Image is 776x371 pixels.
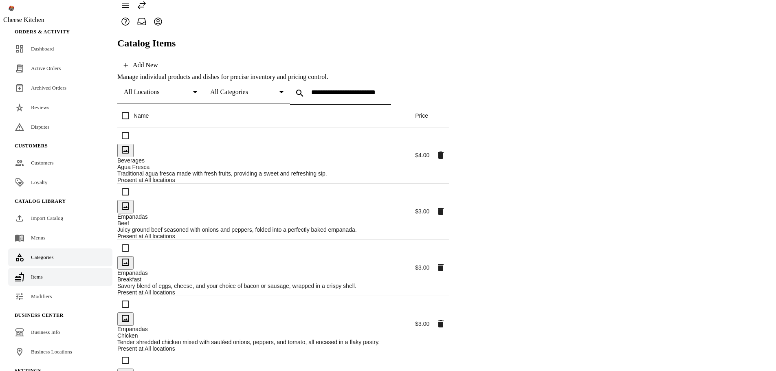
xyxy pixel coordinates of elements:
div: Empanadas [117,213,415,220]
span: $3.00 [415,321,429,327]
div: Name [117,108,415,124]
span: $3.00 [415,264,429,271]
div: Price [415,112,433,119]
a: Customers [8,154,112,172]
div: Beef [117,220,415,226]
a: Archived Orders [8,79,112,97]
a: Categories [8,248,112,266]
a: Loyalty [8,173,112,191]
h2: Catalog Items [117,38,449,49]
span: Menus [31,235,45,241]
a: Modifiers [8,288,112,305]
span: Active Orders [31,65,61,71]
div: Beverages [117,157,415,164]
button: Add New [117,57,165,73]
a: Dashboard [8,40,112,58]
div: Empanadas [117,326,415,332]
span: Business Locations [31,349,72,355]
div: Tender shredded chicken mixed with sautéed onions, peppers, and tomato, all encased in a flaky pa... [117,339,415,345]
a: Import Catalog [8,209,112,227]
span: Customers [31,160,54,166]
span: Categories [31,254,54,260]
div: Present at All locations [117,289,415,296]
span: Reviews [31,104,49,110]
a: Business Info [8,323,112,341]
a: Business Locations [8,343,112,361]
div: Breakfast [117,276,415,283]
div: Name [117,108,149,124]
span: Archived Orders [31,85,66,91]
span: Disputes [31,124,50,130]
div: Empanadas [117,270,415,276]
div: Traditional agua fresca made with fresh fruits, providing a sweet and refreshing sip. [117,170,415,177]
a: Items [8,268,112,286]
div: Juicy ground beef seasoned with onions and peppers, folded into a perfectly baked empanada. [117,226,415,233]
span: All Categories [210,88,248,95]
div: Chicken [117,332,415,339]
span: Import Catalog [31,215,63,221]
a: Active Orders [8,59,112,77]
span: Orders & Activity [15,29,70,35]
div: Savory blend of eggs, cheese, and your choice of bacon or sausage, wrapped in a crispy shell. [117,283,415,289]
span: Dashboard [31,46,54,52]
div: Cheese Kitchen [3,16,117,24]
span: Items [31,274,43,280]
span: Business Center [15,312,64,318]
div: Present at All locations [117,233,415,239]
a: Menus [8,229,112,247]
div: Manage individual products and dishes for precise inventory and pricing control. [117,73,449,81]
div: Add New [133,61,158,69]
div: Present at All locations [117,345,415,352]
span: Modifiers [31,293,52,299]
span: Catalog Library [15,198,66,204]
span: Business Info [31,329,60,335]
a: Disputes [8,118,112,136]
div: Present at All locations [117,177,415,183]
span: $3.00 [415,208,429,215]
span: Loyalty [31,179,47,185]
span: All Locations [124,88,160,95]
div: Agua Fresca [117,164,415,170]
a: Reviews [8,99,112,116]
span: $4.00 [415,152,429,158]
span: Customers [15,143,48,149]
